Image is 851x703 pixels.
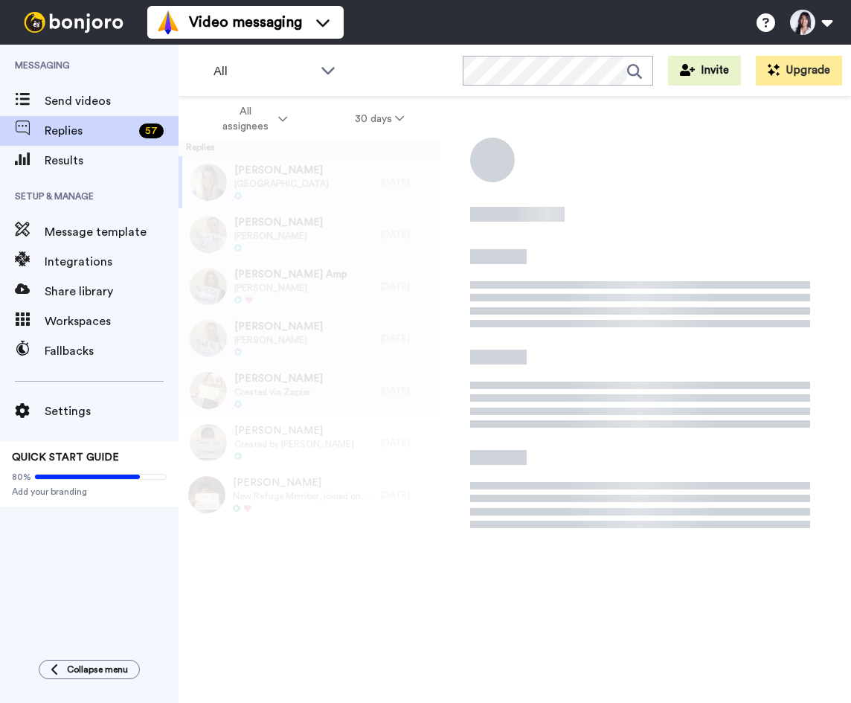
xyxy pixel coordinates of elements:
[381,176,433,188] div: [DATE]
[190,164,227,201] img: c0e959bd-3362-4176-b83c-542333bb1362-thumb.jpg
[45,312,179,330] span: Workspaces
[179,365,440,417] a: [PERSON_NAME]Created via Zapier[DATE]
[234,371,323,386] span: [PERSON_NAME]
[234,319,323,334] span: [PERSON_NAME]
[179,469,440,521] a: [PERSON_NAME]New Refuge Member, joined on [DATE] 5:23 AM PDT[DATE]
[381,228,433,240] div: [DATE]
[139,123,164,138] div: 57
[190,320,227,357] img: caed7644-e6fe-4008-9eec-f2302ef395fd-thumb.jpg
[234,334,323,346] span: [PERSON_NAME]
[45,223,179,241] span: Message template
[381,333,433,344] div: [DATE]
[233,490,373,502] span: New Refuge Member, joined on [DATE] 5:23 AM PDT
[381,385,433,397] div: [DATE]
[45,92,179,110] span: Send videos
[179,208,440,260] a: [PERSON_NAME][PERSON_NAME][DATE]
[381,437,433,449] div: [DATE]
[234,386,323,398] span: Created via Zapier
[321,106,438,132] button: 30 days
[182,98,321,140] button: All assignees
[213,62,313,80] span: All
[179,141,440,156] div: Replies
[381,280,433,292] div: [DATE]
[668,56,741,86] button: Invite
[45,253,179,271] span: Integrations
[190,216,227,253] img: 3d9b2df0-36f3-47f2-a289-44ce148da160-thumb.jpg
[234,267,347,282] span: [PERSON_NAME] Amp
[190,424,227,461] img: 401fbbb4-c368-4f10-bf52-583dcd7c4eaf-thumb.jpg
[179,260,440,312] a: [PERSON_NAME] Amp[PERSON_NAME][DATE]
[12,452,119,463] span: QUICK START GUIDE
[234,178,329,190] span: [GEOGRAPHIC_DATA]
[234,163,329,178] span: [PERSON_NAME]
[190,268,227,305] img: 29e10979-e97d-4aee-b23d-234ccc01ab18-thumb.jpg
[188,476,225,513] img: 2ac58d3c-867c-420c-a10b-c34aefe08ca1-thumb.jpg
[233,475,373,490] span: [PERSON_NAME]
[215,104,275,134] span: All assignees
[179,417,440,469] a: [PERSON_NAME]Created by [PERSON_NAME][DATE]
[45,402,179,420] span: Settings
[12,471,31,483] span: 80%
[18,12,129,33] img: bj-logo-header-white.svg
[381,489,433,501] div: [DATE]
[189,12,302,33] span: Video messaging
[67,664,128,675] span: Collapse menu
[12,486,167,498] span: Add your branding
[179,312,440,365] a: [PERSON_NAME][PERSON_NAME][DATE]
[234,282,347,294] span: [PERSON_NAME]
[190,372,227,409] img: 18a6cf06-8888-423a-b78f-c684db21df1e-thumb.jpg
[234,215,323,230] span: [PERSON_NAME]
[179,156,440,208] a: [PERSON_NAME][GEOGRAPHIC_DATA][DATE]
[45,342,179,360] span: Fallbacks
[234,230,323,242] span: [PERSON_NAME]
[45,152,179,170] span: Results
[234,423,354,438] span: [PERSON_NAME]
[39,660,140,679] button: Collapse menu
[756,56,842,86] button: Upgrade
[45,283,179,301] span: Share library
[45,122,133,140] span: Replies
[156,10,180,34] img: vm-color.svg
[234,438,354,450] span: Created by [PERSON_NAME]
